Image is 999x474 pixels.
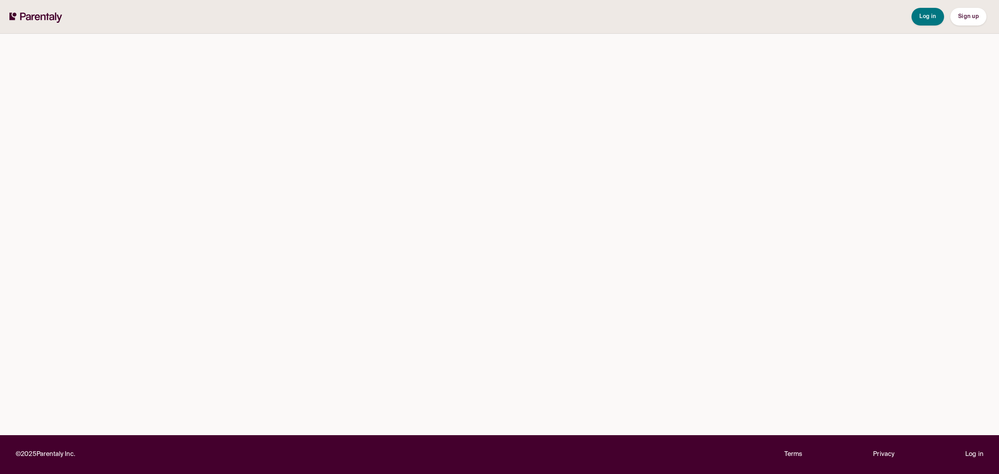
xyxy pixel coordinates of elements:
[16,449,75,460] p: © 2025 Parentaly Inc.
[873,449,894,460] a: Privacy
[950,8,986,26] button: Sign up
[919,14,936,19] span: Log in
[958,14,979,19] span: Sign up
[784,449,802,460] a: Terms
[965,449,983,460] a: Log in
[911,8,944,26] button: Log in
